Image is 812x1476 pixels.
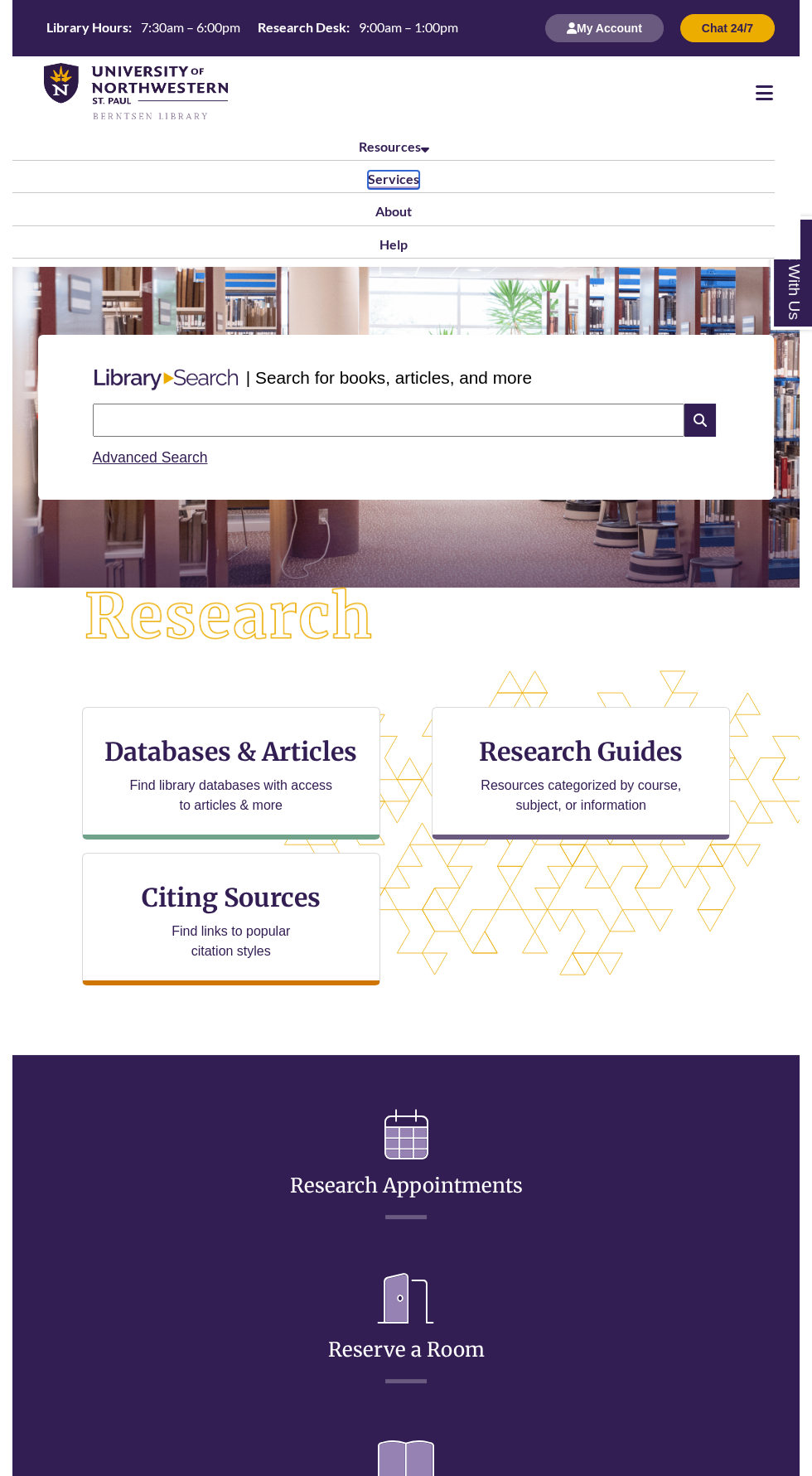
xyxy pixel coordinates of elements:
[379,236,408,252] a: Help
[251,18,352,36] th: Research Desk:
[130,882,332,913] h3: Citing Sources
[40,18,465,36] table: Hours Today
[375,203,412,219] a: About
[359,138,429,154] a: Resources
[328,1297,485,1362] a: Reserve a Room
[680,21,775,35] a: Chat 24/7
[93,449,208,466] a: Advanced Search
[432,707,730,840] a: Research Guides Resources categorized by course, subject, or information
[123,776,339,815] p: Find library databases with access to articles & more
[40,18,465,38] a: Hours Today
[545,21,664,35] a: My Account
[680,14,775,42] button: Chat 24/7
[82,853,380,985] a: Citing Sources Find links to popular citation styles
[684,404,716,437] i: Search
[141,19,240,35] span: 7:30am – 6:00pm
[359,19,458,35] span: 9:00am – 1:00pm
[52,555,407,679] img: Research
[150,922,312,961] p: Find links to popular citation styles
[446,736,716,767] h3: Research Guides
[40,18,134,36] th: Library Hours:
[44,63,228,121] img: UNWSP Library Logo
[290,1133,523,1198] a: Research Appointments
[96,736,366,767] h3: Databases & Articles
[545,14,664,42] button: My Account
[368,171,419,189] a: Services
[473,776,689,815] p: Resources categorized by course, subject, or information
[246,365,532,390] p: | Search for books, articles, and more
[86,362,246,397] img: Libary Search
[82,707,380,840] a: Databases & Articles Find library databases with access to articles & more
